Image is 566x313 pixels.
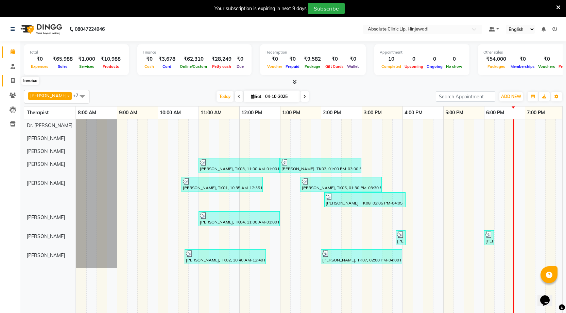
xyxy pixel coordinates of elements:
[284,55,301,63] div: ₹0
[303,64,322,69] span: Package
[324,64,345,69] span: Gift Cards
[486,64,507,69] span: Packages
[161,64,173,69] span: Card
[75,20,105,39] b: 08047224946
[215,5,307,12] div: Your subscription is expiring in next 9 days
[158,108,183,118] a: 10:00 AM
[380,55,403,63] div: 10
[483,55,509,63] div: ₹54,000
[284,64,301,69] span: Prepaid
[444,108,465,118] a: 5:00 PM
[27,122,72,129] span: Dr. [PERSON_NAME]
[321,108,343,118] a: 2:00 PM
[396,231,405,244] div: [PERSON_NAME], TK06, 03:50 PM-03:51 PM, Hair Consulting
[444,55,464,63] div: 0
[484,108,506,118] a: 6:00 PM
[301,55,324,63] div: ₹9,582
[280,108,302,118] a: 1:00 PM
[29,64,50,69] span: Expenses
[27,161,65,167] span: [PERSON_NAME]
[27,180,65,186] span: [PERSON_NAME]
[444,64,464,69] span: No show
[403,64,425,69] span: Upcoming
[27,148,65,154] span: [PERSON_NAME]
[425,64,444,69] span: Ongoing
[301,178,381,191] div: [PERSON_NAME], TK05, 01:30 PM-03:30 PM, Skin Treatment - Peel(Face) (₹2000)
[76,108,98,118] a: 8:00 AM
[217,91,234,102] span: Today
[362,108,383,118] a: 3:00 PM
[322,250,401,263] div: [PERSON_NAME], TK07, 02:00 PM-04:00 PM, Hair Treatment - Hair Regroeth Serum (₹2000)
[78,64,96,69] span: Services
[199,212,279,225] div: [PERSON_NAME], TK04, 11:00 AM-01:00 PM, Slimmimng Treatment - 4D Tummy Treatment
[308,3,345,14] button: Subscribe
[499,92,523,101] button: ADD NEW
[210,64,233,69] span: Petty cash
[143,50,246,55] div: Finance
[98,55,123,63] div: ₹10,988
[234,55,246,63] div: ₹0
[436,91,495,102] input: Search Appointment
[21,77,39,85] div: Invoice
[485,231,493,244] div: [PERSON_NAME], TK09, 06:00 PM-06:01 PM, SKIN CONSULTING
[345,64,360,69] span: Wallet
[501,94,521,99] span: ADD NEW
[525,108,547,118] a: 7:00 PM
[29,50,123,55] div: Total
[27,110,49,116] span: Therapist
[27,135,65,141] span: [PERSON_NAME]
[27,252,65,258] span: [PERSON_NAME]
[101,64,121,69] span: Products
[265,64,284,69] span: Voucher
[509,64,536,69] span: Memberships
[209,55,234,63] div: ₹28,249
[380,50,464,55] div: Appointment
[325,193,405,206] div: [PERSON_NAME], TK08, 02:05 PM-04:05 PM, Laser Hair Reduction Treatment - Full Face Laser (₹6000)
[235,64,245,69] span: Due
[324,55,345,63] div: ₹0
[281,159,361,172] div: [PERSON_NAME], TK03, 01:00 PM-03:00 PM, Slimmimng Treatment - MLD therapy
[536,55,557,63] div: ₹0
[403,55,425,63] div: 0
[117,108,139,118] a: 9:00 AM
[75,55,98,63] div: ₹1,000
[265,50,360,55] div: Redemption
[17,20,64,39] img: logo
[185,250,265,263] div: [PERSON_NAME], TK02, 10:40 AM-12:40 PM, Hair Treatment - Hair Meso (₹2000)
[199,108,223,118] a: 11:00 AM
[536,64,557,69] span: Vouchers
[240,108,264,118] a: 12:00 PM
[249,94,263,99] span: Sat
[156,55,178,63] div: ₹3,678
[30,93,67,98] span: [PERSON_NAME]
[73,93,84,98] span: +7
[29,55,50,63] div: ₹0
[56,64,69,69] span: Sales
[509,55,536,63] div: ₹0
[178,64,209,69] span: Online/Custom
[265,55,284,63] div: ₹0
[403,108,424,118] a: 4:00 PM
[67,93,70,98] a: x
[50,55,75,63] div: ₹65,988
[425,55,444,63] div: 0
[143,64,156,69] span: Cash
[178,55,209,63] div: ₹62,310
[537,286,559,306] iframe: chat widget
[263,92,297,102] input: 2025-10-04
[27,214,65,220] span: [PERSON_NAME]
[182,178,262,191] div: [PERSON_NAME], TK01, 10:35 AM-12:35 PM, Hair Treatment - Hair Prp (₹6000)
[199,159,279,172] div: [PERSON_NAME], TK03, 11:00 AM-01:00 PM, Slimmimng Treatment - CELLO
[380,64,403,69] span: Completed
[345,55,360,63] div: ₹0
[143,55,156,63] div: ₹0
[27,233,65,239] span: [PERSON_NAME]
